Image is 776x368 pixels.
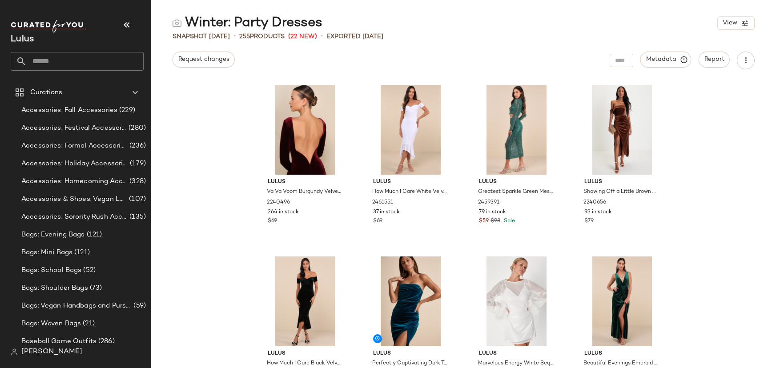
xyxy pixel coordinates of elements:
span: (121) [72,248,90,258]
img: 10686781_2205056.jpg [472,256,561,346]
span: Baseball Game Outfits [21,336,96,347]
div: Winter: Party Dresses [173,14,322,32]
span: Accessories: Formal Accessories [21,141,128,151]
img: 10984801_2240656.jpg [577,85,667,175]
span: (280) [127,123,146,133]
span: How Much I Care Black Velvet Off-the-Shoulder Midi Dress [267,360,342,368]
button: Request changes [173,52,235,68]
div: Products [239,32,285,41]
span: Bags: School Bags [21,265,81,276]
img: 2729371_03_detail_2025-09-08.jpg [366,256,455,346]
span: 2461551 [372,199,393,207]
button: View [717,16,755,30]
span: Sale [502,218,515,224]
span: 2459391 [478,199,499,207]
span: Request changes [178,56,229,63]
span: (236) [128,141,146,151]
span: Showing Off a Little Brown Velvet Asymmetrical Tulip Midi Dress [583,188,659,196]
span: $59 [479,217,489,225]
span: 79 in stock [479,208,506,216]
span: 2240496 [267,199,290,207]
span: Bags: Woven Bags [21,319,81,329]
span: Accessories: Sorority Rush Accessories [21,212,128,222]
span: • [233,31,236,42]
img: svg%3e [11,348,18,356]
span: Metadata [646,56,686,64]
span: Lulus [584,178,659,186]
img: 12127781_2461511.jpg [261,256,350,346]
span: Lulus [479,350,554,358]
span: 93 in stock [584,208,612,216]
span: $69 [268,217,277,225]
span: $98 [491,217,500,225]
span: Curations [30,88,62,98]
span: (73) [88,283,102,293]
img: cfy_white_logo.C9jOOHJF.svg [11,20,86,32]
span: 2240656 [583,199,606,207]
img: 12019321_2461551.jpg [366,85,455,175]
span: (52) [81,265,96,276]
span: Accessories & Shoes: Vegan Leather [21,194,127,204]
span: Perfectly Captivating Dark Teal Velvet Strapless Maxi Dress [372,360,447,368]
span: 37 in stock [373,208,400,216]
span: Marvelous Energy White Sequin Mesh Long Sleeve Mini Dress [478,360,553,368]
span: Lulus [268,350,343,358]
span: (135) [128,212,146,222]
span: (179) [128,159,146,169]
span: 255 [239,33,250,40]
button: Report [699,52,730,68]
span: (21) [81,319,95,329]
span: Accessories: Festival Accessories [21,123,127,133]
span: (121) [85,230,102,240]
span: $69 [373,217,382,225]
span: Bags: Mini Bags [21,248,72,258]
span: Lulus [479,178,554,186]
span: 264 in stock [268,208,299,216]
span: (22 New) [288,32,317,41]
img: 12151161_2460991.jpg [577,256,667,346]
span: $79 [584,217,594,225]
span: Lulus [373,178,448,186]
span: Lulus [373,350,448,358]
span: • [321,31,323,42]
span: Lulus [268,178,343,186]
img: 10955881_2240496.jpg [261,85,350,175]
span: (59) [132,301,146,311]
span: Accessories: Homecoming Accessories [21,176,128,187]
p: Exported [DATE] [326,32,383,41]
span: Current Company Name [11,35,34,44]
span: Bags: Evening Bags [21,230,85,240]
img: 12146161_2459391.jpg [472,85,561,175]
span: Beautiful Evenings Emerald Velvet Twist-Front Maxi Dress [583,360,659,368]
span: (286) [96,336,115,347]
span: Snapshot [DATE] [173,32,230,41]
span: Va Va Voom Burgundy Velvet Backless Long Sleeve Midi Dress [267,188,342,196]
span: Greatest Sparkle Green Mesh Sequin Fringe Two-Piece Midi Dress [478,188,553,196]
button: Metadata [640,52,692,68]
span: Accessories: Fall Accessories [21,105,117,116]
span: Report [704,56,724,63]
span: Bags: Shoulder Bags [21,283,88,293]
span: How Much I Care White Velvet Off-the-Shoulder Midi Dress [372,188,447,196]
span: (328) [128,176,146,187]
span: Bags: Vegan Handbags and Purses [21,301,132,311]
span: (229) [117,105,135,116]
img: svg%3e [173,19,181,28]
span: [PERSON_NAME] [21,347,82,357]
span: Lulus [584,350,659,358]
span: (107) [127,194,146,204]
span: Accessories: Holiday Accessories [21,159,128,169]
span: View [722,20,737,27]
